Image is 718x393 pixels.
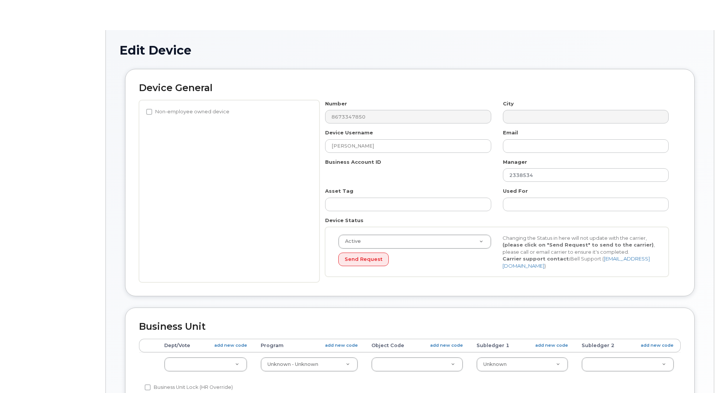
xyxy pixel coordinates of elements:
a: add new code [535,342,568,349]
label: Number [325,100,347,107]
a: add new code [325,342,358,349]
a: [EMAIL_ADDRESS][DOMAIN_NAME] [503,256,650,269]
h1: Edit Device [119,44,700,57]
label: Email [503,129,518,136]
label: Device Username [325,129,373,136]
label: Used For [503,187,528,195]
h2: Business Unit [139,321,681,332]
h2: Device General [139,83,681,93]
th: Object Code [365,339,470,352]
a: Active [339,235,491,248]
strong: Carrier support contact: [503,256,570,262]
label: Device Status [325,217,364,224]
label: Non-employee owned device [146,107,229,116]
span: Active [341,238,361,245]
label: Asset Tag [325,187,353,195]
a: Unknown [477,358,568,371]
th: Subledger 2 [575,339,681,352]
span: Unknown [483,361,507,367]
label: Manager [503,158,527,166]
input: Business Unit Lock (HR Override) [145,384,151,390]
a: add new code [214,342,247,349]
label: City [503,100,514,107]
a: add new code [430,342,463,349]
a: add new code [641,342,674,349]
th: Subledger 1 [470,339,575,352]
label: Business Account ID [325,158,381,166]
span: Unknown - Unknown [267,361,318,367]
a: Unknown - Unknown [261,358,357,371]
input: Select manager [503,168,669,182]
input: Non-employee owned device [146,109,152,115]
label: Business Unit Lock (HR Override) [145,383,233,392]
div: Changing the Status in here will not update with the carrier, , please call or email carrier to e... [497,235,661,270]
th: Dept/Vote [157,339,254,352]
button: Send Request [338,253,389,267]
strong: (please click on "Send Request" to send to the carrier) [503,242,654,248]
th: Program [254,339,365,352]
